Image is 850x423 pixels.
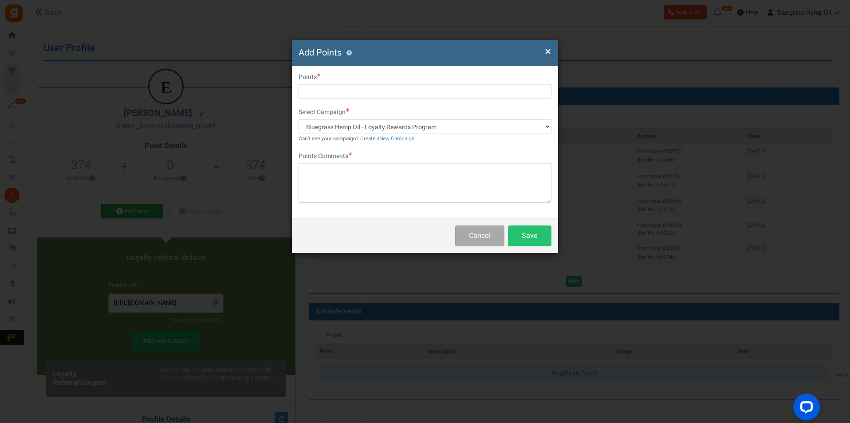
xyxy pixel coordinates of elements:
span: × [545,43,551,60]
a: New Campaign [379,135,415,142]
button: Cancel [455,225,504,246]
label: Points Comments [299,152,352,161]
label: Select Campaign [299,108,349,117]
button: ? [346,50,352,56]
label: Points [299,73,320,82]
span: Add Points [299,46,342,59]
button: Save [508,225,551,246]
small: Can't see your campaign? Create a [299,135,415,142]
